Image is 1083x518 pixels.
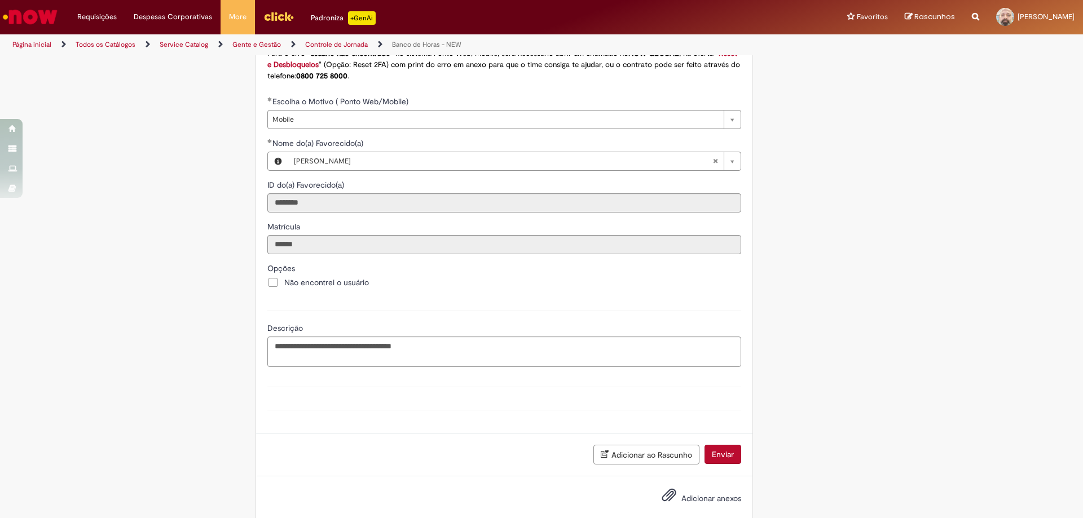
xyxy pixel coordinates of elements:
[263,8,294,25] img: click_logo_yellow_360x200.png
[296,71,347,81] strong: 0800 725 8000
[12,40,51,49] a: Página inicial
[267,221,302,232] label: Somente leitura - Matrícula
[267,48,740,81] span: Para o erro " " no sistema Ponto Web/Mobile, será necessário abrir um chamado no , na oferta " " ...
[267,222,302,232] span: Somente leitura - Matrícula
[914,11,955,22] span: Rascunhos
[267,263,297,273] span: Opções
[267,97,272,101] span: Obrigatório Preenchido
[348,11,376,25] p: +GenAi
[705,445,741,464] button: Enviar
[229,11,246,23] span: More
[1,6,59,28] img: ServiceNow
[1018,12,1075,21] span: [PERSON_NAME]
[311,11,376,25] div: Padroniza
[707,152,724,170] abbr: Limpar campo Nome do(a) Favorecido(a)
[77,11,117,23] span: Requisições
[272,96,411,107] span: Escolha o Motivo ( Ponto Web/Mobile)
[659,485,679,511] button: Adicionar anexos
[267,193,741,212] input: ID do(a) Favorecido(a)
[305,40,368,49] a: Controle de Jornada
[267,337,741,367] textarea: Descrição
[267,323,305,333] span: Descrição
[267,235,741,254] input: Matrícula
[267,179,346,191] label: Somente leitura - ID do(a) Favorecido(a)
[76,40,135,49] a: Todos os Catálogos
[272,110,718,129] span: Mobile
[232,40,281,49] a: Gente e Gestão
[267,139,272,143] span: Obrigatório Preenchido
[284,277,369,288] span: Não encontrei o usuário
[272,138,366,148] span: Nome do(a) Favorecido(a)
[905,12,955,23] a: Rascunhos
[593,445,699,464] button: Adicionar ao Rascunho
[268,152,288,170] button: Nome do(a) Favorecido(a), Visualizar este registro Marcelo Ramos Mafra
[681,493,741,503] span: Adicionar anexos
[134,11,212,23] span: Despesas Corporativas
[857,11,888,23] span: Favoritos
[294,152,712,170] span: [PERSON_NAME]
[160,40,208,49] a: Service Catalog
[288,152,741,170] a: [PERSON_NAME]Limpar campo Nome do(a) Favorecido(a)
[8,34,714,55] ul: Trilhas de página
[267,180,346,190] span: Somente leitura - ID do(a) Favorecido(a)
[392,40,461,49] a: Banco de Horas - NEW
